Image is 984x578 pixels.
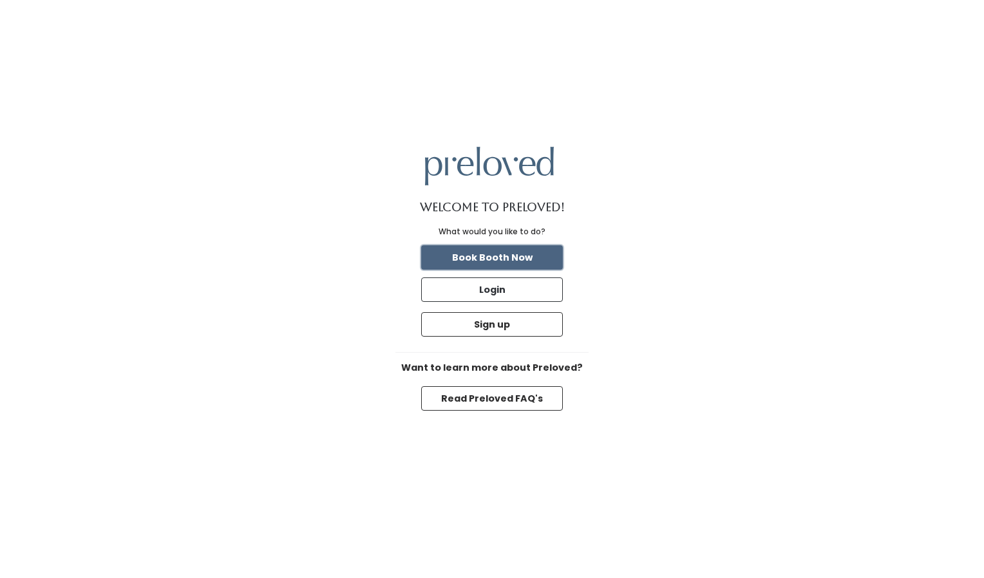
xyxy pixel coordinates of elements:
div: What would you like to do? [439,226,545,238]
button: Sign up [421,312,563,337]
h6: Want to learn more about Preloved? [395,363,589,373]
button: Read Preloved FAQ's [421,386,563,411]
a: Sign up [419,310,565,339]
button: Login [421,277,563,302]
button: Book Booth Now [421,245,563,270]
h1: Welcome to Preloved! [420,201,565,214]
a: Login [419,275,565,304]
img: preloved logo [425,147,554,185]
